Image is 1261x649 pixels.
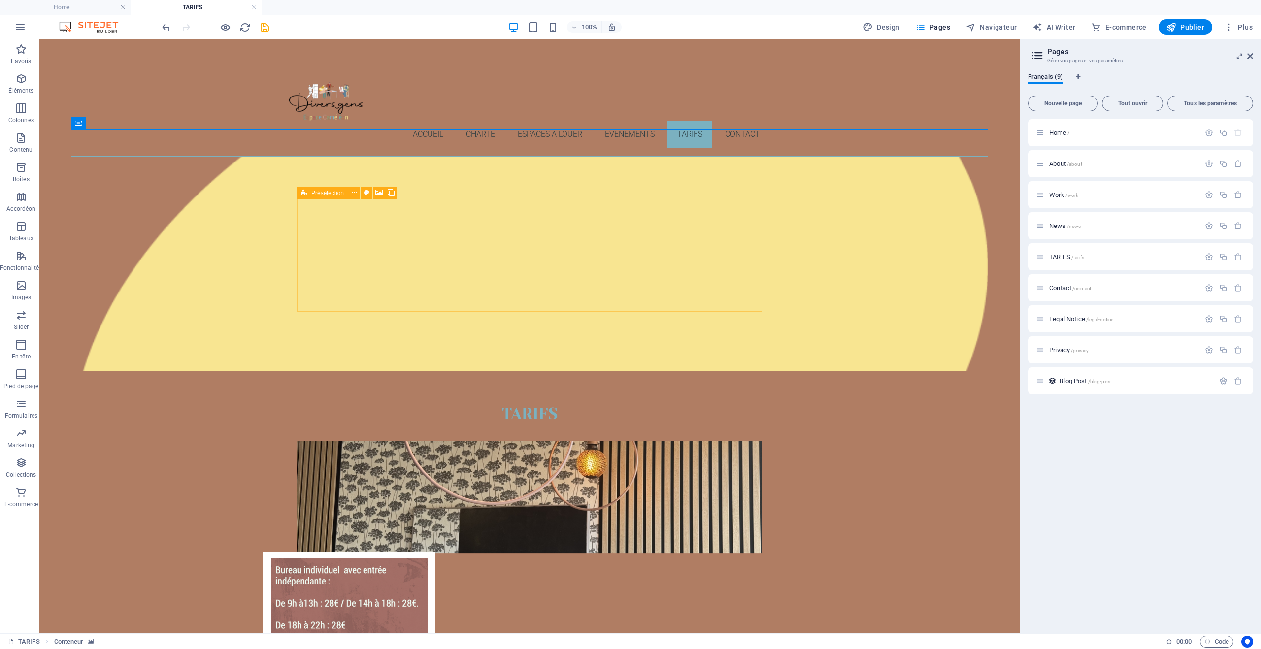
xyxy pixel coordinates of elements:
div: Dupliquer [1219,253,1228,261]
button: Tous les paramètres [1167,96,1253,111]
i: Lors du redimensionnement, ajuster automatiquement le niveau de zoom en fonction de l'appareil sé... [607,23,616,32]
button: save [259,21,270,33]
span: Français (9) [1028,71,1063,85]
button: Design [859,19,904,35]
p: Marketing [7,441,34,449]
button: E-commerce [1087,19,1150,35]
p: Images [11,293,32,301]
span: Publier [1166,22,1204,32]
div: Work/work [1046,192,1200,198]
button: Nouvelle page [1028,96,1098,111]
div: Paramètres [1205,191,1213,199]
div: Dupliquer [1219,284,1228,292]
p: Formulaires [5,412,37,420]
div: Contact/contact [1046,285,1200,291]
span: 00 00 [1176,636,1192,648]
i: Enregistrer (Ctrl+S) [259,22,270,33]
div: Paramètres [1205,315,1213,323]
div: Supprimer [1234,377,1242,385]
span: /news [1067,224,1081,229]
span: / [1067,130,1069,136]
span: /work [1065,193,1079,198]
span: Cliquez pour ouvrir la page. [1049,129,1069,136]
h6: 100% [582,21,597,33]
h2: Pages [1047,47,1253,56]
a: Cliquez pour annuler la sélection. Double-cliquez pour ouvrir Pages. [8,636,40,648]
div: Paramètres [1205,253,1213,261]
i: Cet élément contient un arrière-plan. [88,639,94,644]
div: Dupliquer [1219,346,1228,354]
div: La page de départ ne peut pas être supprimée. [1234,129,1242,137]
span: Pages [916,22,950,32]
button: Publier [1159,19,1212,35]
span: /tarifs [1071,255,1084,260]
div: Supprimer [1234,191,1242,199]
div: Dupliquer [1219,315,1228,323]
button: reload [239,21,251,33]
div: Home/ [1046,130,1200,136]
div: Paramètres [1205,222,1213,230]
div: Supprimer [1234,222,1242,230]
span: Code [1204,636,1229,648]
div: Privacy/privacy [1046,347,1200,353]
nav: breadcrumb [54,636,94,648]
span: Cliquez pour ouvrir la page. [1049,253,1084,260]
div: Paramètres [1205,284,1213,292]
div: Paramètres [1205,129,1213,137]
div: Cette mise en page est utilisée en tant que modèle pour toutes les entrées (par exemple : un arti... [1048,377,1057,385]
span: /about [1067,162,1082,167]
span: AI Writer [1032,22,1075,32]
div: Supprimer [1234,315,1242,323]
span: Tout ouvrir [1106,100,1159,106]
div: Dupliquer [1219,160,1228,168]
span: Plus [1224,22,1253,32]
p: Tableaux [9,234,33,242]
span: Cliquez pour ouvrir la page. [1049,346,1089,354]
p: Pied de page [3,382,38,390]
button: Cliquez ici pour quitter le mode Aperçu et poursuivre l'édition. [219,21,231,33]
span: Navigateur [966,22,1017,32]
button: Pages [912,19,954,35]
span: Cliquez pour sélectionner. Double-cliquez pour modifier. [54,636,84,648]
p: Favoris [11,57,31,65]
span: Cliquez pour ouvrir la page. [1049,284,1091,292]
div: Dupliquer [1219,129,1228,137]
p: Collections [6,471,36,479]
span: Tous les paramètres [1172,100,1249,106]
div: Blog Post/blog-post [1057,378,1214,384]
h6: Durée de la session [1166,636,1192,648]
button: Tout ouvrir [1102,96,1163,111]
div: Paramètres [1205,346,1213,354]
span: Nouvelle page [1032,100,1094,106]
span: Cliquez pour ouvrir la page. [1049,191,1078,198]
div: TARIFS/tarifs [1046,254,1200,260]
div: Dupliquer [1219,191,1228,199]
div: Paramètres [1219,377,1228,385]
h3: Gérer vos pages et vos paramètres [1047,56,1233,65]
p: En-tête [12,353,31,360]
span: /blog-post [1088,379,1112,384]
i: Annuler : Hauteur max. (200% -> 300%) (Ctrl+Z) [161,22,172,33]
div: Dupliquer [1219,222,1228,230]
button: undo [160,21,172,33]
span: /legal-notice [1086,317,1114,322]
span: Cliquez pour ouvrir la page. [1060,377,1112,385]
span: /privacy [1071,348,1089,353]
button: AI Writer [1029,19,1079,35]
div: Supprimer [1234,160,1242,168]
img: Editor Logo [57,21,131,33]
p: Boîtes [13,175,30,183]
div: Supprimer [1234,253,1242,261]
span: Cliquez pour ouvrir la page. [1049,222,1081,229]
p: Accordéon [6,205,35,213]
button: Navigateur [962,19,1021,35]
div: About/about [1046,161,1200,167]
button: Usercentrics [1241,636,1253,648]
p: Contenu [9,146,33,154]
button: Code [1200,636,1233,648]
div: Onglets langues [1028,73,1253,92]
p: Colonnes [8,116,34,124]
p: E-commerce [4,500,38,508]
button: 100% [567,21,602,33]
div: Supprimer [1234,346,1242,354]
